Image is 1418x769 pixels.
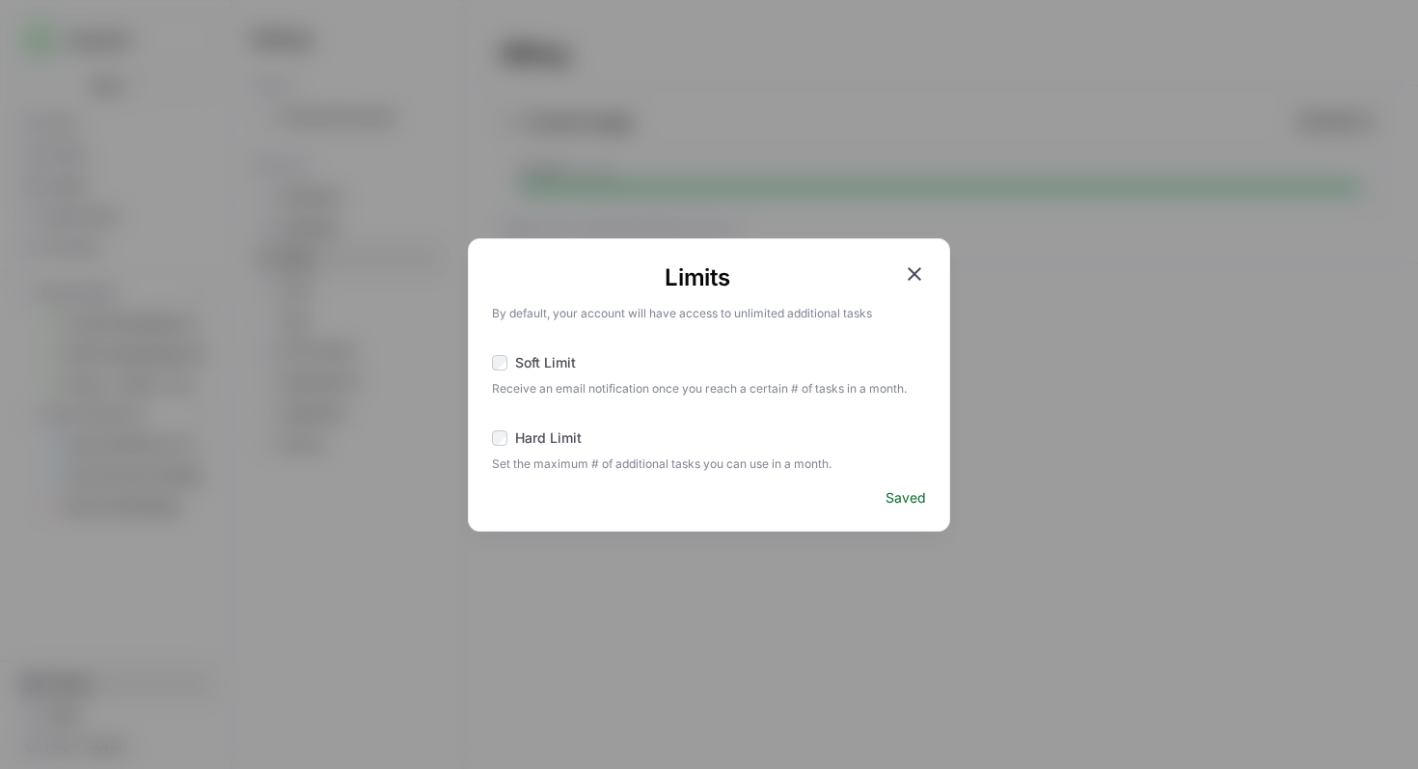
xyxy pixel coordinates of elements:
p: By default, your account will have access to unlimited additional tasks [492,301,926,322]
span: Hard Limit [515,428,582,448]
span: Saved [886,488,926,508]
h1: Limits [492,262,903,293]
span: Set the maximum # of additional tasks you can use in a month. [492,452,926,473]
input: Hard Limit [492,430,507,446]
input: Soft Limit [492,355,507,371]
span: Receive an email notification once you reach a certain # of tasks in a month. [492,376,926,398]
span: Soft Limit [515,353,576,372]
